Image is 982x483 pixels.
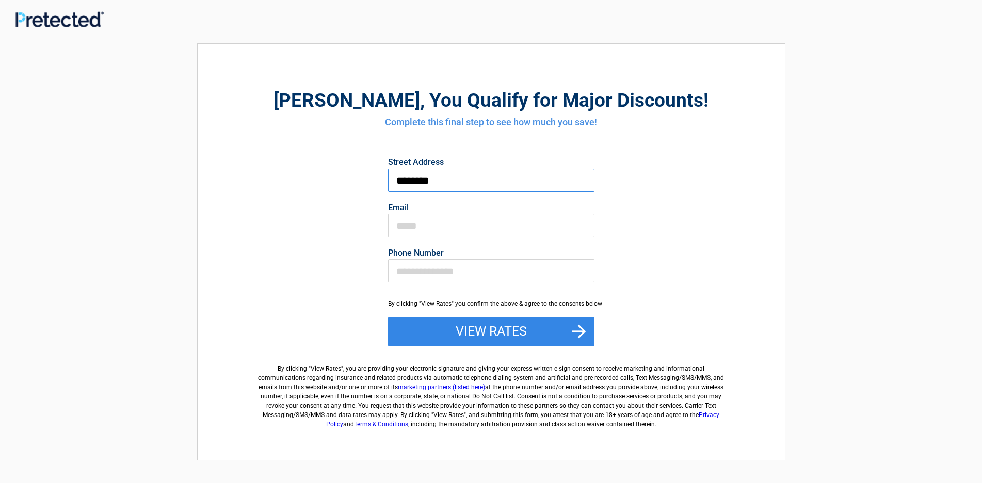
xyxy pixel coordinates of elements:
a: marketing partners (listed here) [398,384,485,391]
img: Main Logo [15,11,104,27]
span: [PERSON_NAME] [273,89,420,111]
button: View Rates [388,317,594,346]
span: View Rates [311,365,341,372]
h2: , You Qualify for Major Discounts! [254,88,728,113]
h4: Complete this final step to see how much you save! [254,115,728,129]
a: Terms & Conditions [354,421,408,428]
label: Email [388,204,594,212]
label: By clicking " ", you are providing your electronic signature and giving your express written e-si... [254,356,728,429]
label: Street Address [388,158,594,166]
a: Privacy Policy [326,411,720,428]
label: Phone Number [388,249,594,257]
div: By clicking "View Rates" you confirm the above & agree to the consents below [388,299,594,308]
